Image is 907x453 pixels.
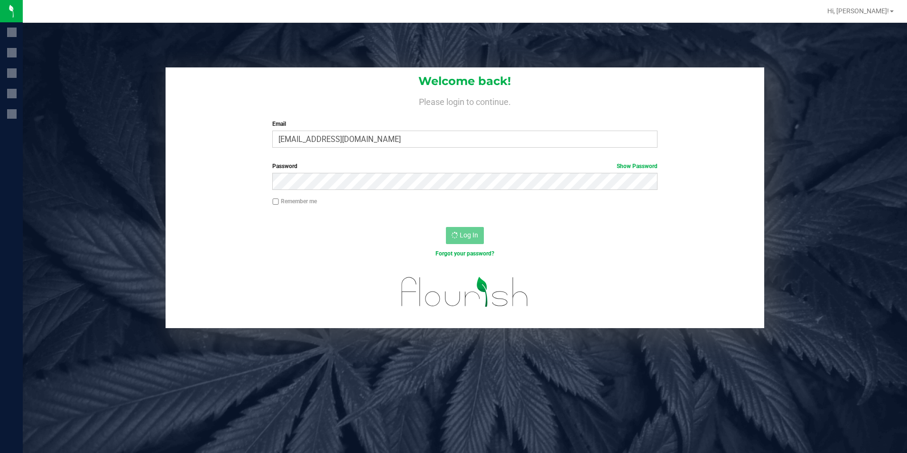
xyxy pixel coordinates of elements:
[272,163,297,170] span: Password
[166,75,765,87] h1: Welcome back!
[166,95,765,106] h4: Please login to continue.
[446,227,484,244] button: Log In
[272,198,279,205] input: Remember me
[617,163,657,170] a: Show Password
[272,197,317,206] label: Remember me
[272,120,657,128] label: Email
[435,250,494,257] a: Forgot your password?
[460,231,478,239] span: Log In
[390,268,540,316] img: flourish_logo.svg
[827,7,889,15] span: Hi, [PERSON_NAME]!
